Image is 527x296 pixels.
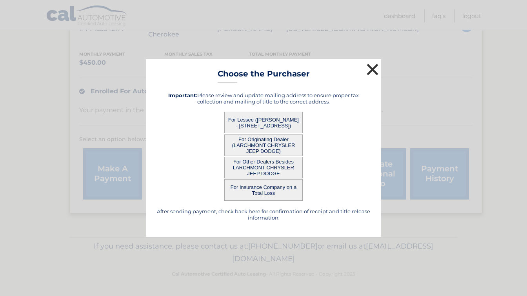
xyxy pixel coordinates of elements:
[156,208,371,221] h5: After sending payment, check back here for confirmation of receipt and title release information.
[218,69,310,83] h3: Choose the Purchaser
[224,179,303,201] button: For Insurance Company on a Total Loss
[168,92,197,98] strong: Important:
[224,134,303,156] button: For Originating Dealer (LARCHMONT CHRYSLER JEEP DODGE)
[224,112,303,133] button: For Lessee ([PERSON_NAME] - [STREET_ADDRESS])
[224,157,303,178] button: For Other Dealers Besides LARCHMONT CHRYSLER JEEP DODGE
[365,62,380,77] button: ×
[156,92,371,105] h5: Please review and update mailing address to ensure proper tax collection and mailing of title to ...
